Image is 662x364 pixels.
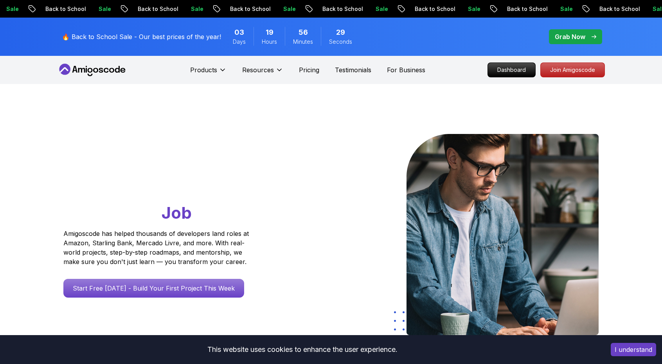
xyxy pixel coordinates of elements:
a: Pricing [299,65,319,75]
span: 56 Minutes [299,27,308,38]
span: 3 Days [234,27,244,38]
p: Amigoscode has helped thousands of developers land roles at Amazon, Starling Bank, Mercado Livre,... [63,229,251,266]
a: For Business [387,65,425,75]
div: This website uses cookies to enhance the user experience. [6,341,599,358]
p: Back to School [223,5,277,13]
button: Resources [242,65,283,81]
p: Sale [184,5,209,13]
p: Dashboard [488,63,535,77]
p: Back to School [316,5,369,13]
span: 29 Seconds [336,27,345,38]
a: Start Free [DATE] - Build Your First Project This Week [63,279,244,298]
span: Hours [262,38,277,46]
p: Sale [369,5,394,13]
p: Back to School [500,5,554,13]
p: Back to School [408,5,461,13]
p: Back to School [39,5,92,13]
p: Sale [277,5,302,13]
p: Resources [242,65,274,75]
p: Grab Now [555,32,585,41]
button: Products [190,65,227,81]
p: 🔥 Back to School Sale - Our best prices of the year! [62,32,221,41]
a: Dashboard [488,62,536,77]
button: Accept cookies [611,343,656,356]
img: hero [407,134,599,335]
p: Back to School [593,5,646,13]
span: Minutes [293,38,313,46]
span: Job [162,203,192,223]
p: Back to School [131,5,184,13]
h1: Go From Learning to Hired: Master Java, Spring Boot & Cloud Skills That Get You the [63,134,279,224]
a: Testimonials [335,65,371,75]
p: Products [190,65,217,75]
p: Sale [92,5,117,13]
span: Seconds [329,38,352,46]
span: 19 Hours [266,27,273,38]
span: Days [233,38,246,46]
p: Join Amigoscode [541,63,604,77]
p: Sale [554,5,579,13]
a: Join Amigoscode [540,62,605,77]
p: Sale [461,5,486,13]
